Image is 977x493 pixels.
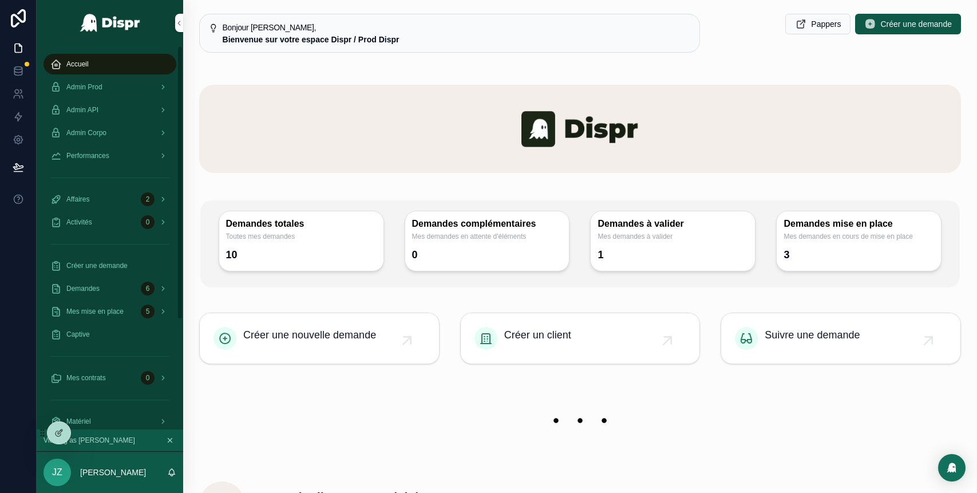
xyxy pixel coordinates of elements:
a: Mes contrats0 [43,368,176,388]
h3: Demandes à valider [598,218,748,230]
a: Matériel [43,411,176,432]
div: 10 [226,246,238,264]
div: **Bienvenue sur votre espace Dispr / Prod Dispr** [223,34,691,45]
span: Mes demandes en attente d'éléments [412,232,563,241]
h3: Demandes mise en place [784,218,934,230]
div: Open Intercom Messenger [938,454,966,482]
span: Pappers [811,18,841,30]
span: Créer un client [504,327,571,343]
img: App logo [80,14,141,32]
button: Pappers [785,14,851,34]
a: Performances [43,145,176,166]
span: Performances [66,151,109,160]
span: Suivre une demande [765,327,860,343]
a: Activités0 [43,212,176,232]
span: Toutes mes demandes [226,232,377,241]
div: 0 [141,215,155,229]
a: Admin Prod [43,77,176,97]
h3: Demandes totales [226,218,377,230]
span: Admin Prod [66,82,102,92]
a: Captive [43,324,176,345]
span: Mes mise en place [66,307,124,316]
div: 6 [141,282,155,295]
span: Créer une demande [880,18,952,30]
a: Admin Corpo [43,123,176,143]
a: Créer une nouvelle demande [200,313,439,364]
div: 3 [784,246,789,264]
div: 0 [412,246,418,264]
strong: Bienvenue sur votre espace Dispr / Prod Dispr [223,35,399,44]
span: Créer une nouvelle demande [243,327,376,343]
span: Captive [66,330,90,339]
span: Matériel [66,417,91,426]
span: Affaires [66,195,89,204]
span: Admin Corpo [66,128,106,137]
a: Accueil [43,54,176,74]
div: 0 [141,371,155,385]
span: Demandes [66,284,100,293]
h3: Demandes complémentaires [412,218,563,230]
a: Créer une demande [43,255,176,276]
span: Viewing as [PERSON_NAME] [43,436,135,445]
a: Affaires2 [43,189,176,210]
span: Mes demandes à valider [598,232,748,241]
span: Créer une demande [66,261,128,270]
img: 22208-banner-empty.png [199,396,961,445]
a: Demandes6 [43,278,176,299]
img: banner-dispr.png [199,85,961,173]
a: Suivre une demande [721,313,960,364]
span: Mes demandes en cours de mise en place [784,232,934,241]
span: JZ [52,466,62,479]
span: Activités [66,218,92,227]
a: Admin API [43,100,176,120]
p: [PERSON_NAME] [80,467,146,478]
a: Mes mise en place5 [43,301,176,322]
div: 1 [598,246,603,264]
div: 2 [141,192,155,206]
h5: Bonjour Jeremy, [223,23,691,31]
button: Créer une demande [855,14,961,34]
span: Mes contrats [66,373,106,382]
span: Admin API [66,105,98,115]
div: 5 [141,305,155,318]
a: Créer un client [461,313,700,364]
span: Accueil [66,60,89,69]
div: scrollable content [37,46,183,429]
